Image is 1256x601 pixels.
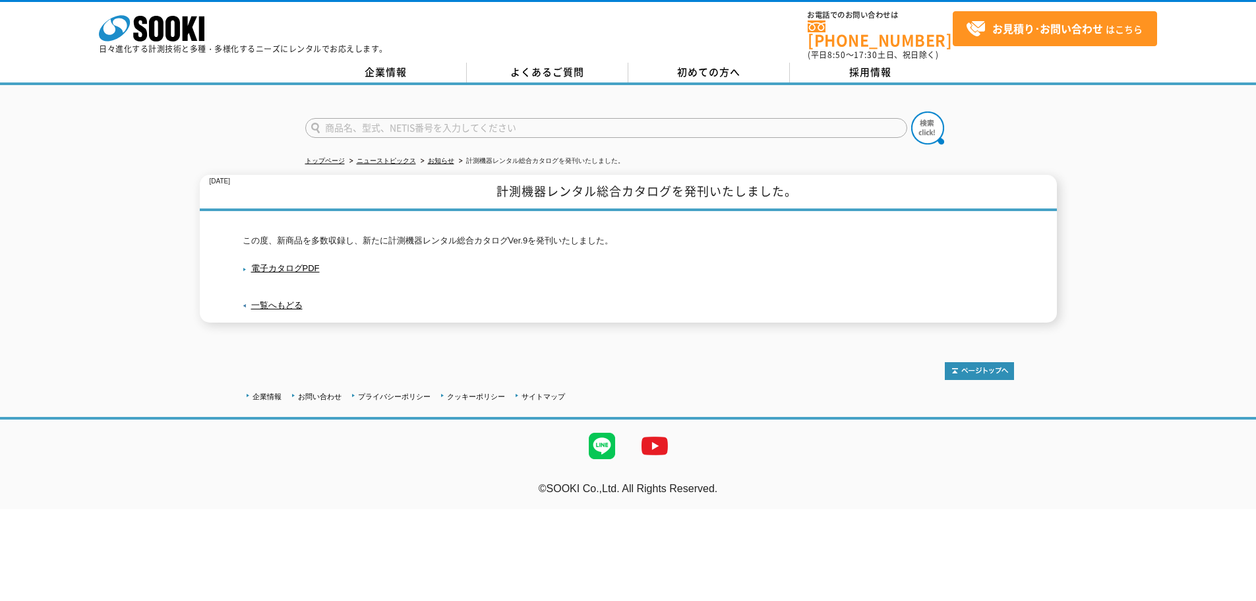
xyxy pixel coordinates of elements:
[251,300,303,310] a: 一覧へもどる
[467,63,628,82] a: よくあるご質問
[827,49,846,61] span: 8:50
[966,19,1143,39] span: はこちら
[854,49,878,61] span: 17:30
[305,157,345,164] a: トップページ
[357,157,416,164] a: ニューストピックス
[200,175,1057,211] h1: 計測機器レンタル総合カタログを発刊いたしました。
[808,20,953,47] a: [PHONE_NUMBER]
[576,420,628,472] img: LINE
[808,11,953,19] span: お電話でのお問い合わせは
[1205,497,1256,508] a: テストMail
[945,362,1014,380] img: トップページへ
[808,49,938,61] span: (平日 ～ 土日、祝日除く)
[790,63,951,82] a: 採用情報
[992,20,1103,36] strong: お見積り･お問い合わせ
[447,393,505,400] a: クッキーポリシー
[243,234,1014,248] p: この度、新商品を多数収録し、新たに計測機器レンタル総合カタログVer.9を発刊いたしました。
[628,63,790,82] a: 初めての方へ
[628,420,681,472] img: YouTube
[358,393,431,400] a: プライバシーポリシー
[305,118,907,138] input: 商品名、型式、NETIS番号を入力してください
[953,11,1157,46] a: お見積り･お問い合わせはこちら
[243,263,320,273] a: 電子カタログPDF
[210,175,230,189] p: [DATE]
[298,393,342,400] a: お問い合わせ
[428,157,454,164] a: お知らせ
[911,111,944,144] img: btn_search.png
[456,154,624,168] li: 計測機器レンタル総合カタログを発刊いたしました。
[305,63,467,82] a: 企業情報
[99,45,388,53] p: 日々進化する計測技術と多種・多様化するニーズにレンタルでお応えします。
[522,393,565,400] a: サイトマップ
[253,393,282,400] a: 企業情報
[677,65,740,79] span: 初めての方へ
